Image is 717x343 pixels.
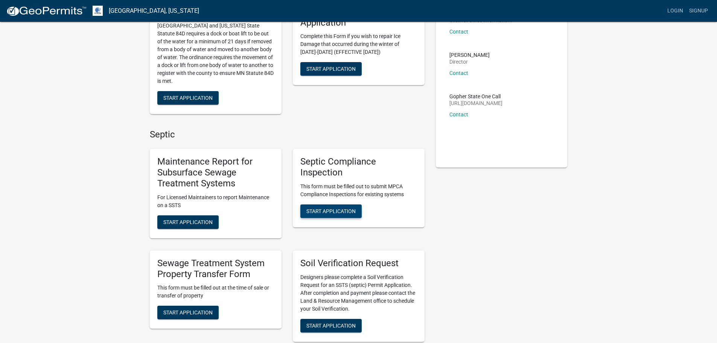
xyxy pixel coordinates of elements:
[300,204,362,218] button: Start Application
[157,22,274,85] p: [GEOGRAPHIC_DATA] and [US_STATE] State Statute 84D requires a dock or boat lift to be out of the ...
[163,309,213,316] span: Start Application
[449,111,468,117] a: Contact
[300,273,417,313] p: Designers please complete a Soil Verification Request for an SSTS (septic) Permit Application. Af...
[157,258,274,280] h5: Sewage Treatment System Property Transfer Form
[300,156,417,178] h5: Septic Compliance Inspection
[300,62,362,76] button: Start Application
[157,91,219,105] button: Start Application
[163,219,213,225] span: Start Application
[306,322,356,328] span: Start Application
[449,94,502,99] p: Gopher State One Call
[449,52,490,58] p: [PERSON_NAME]
[306,208,356,214] span: Start Application
[664,4,686,18] a: Login
[157,306,219,319] button: Start Application
[300,258,417,269] h5: Soil Verification Request
[449,70,468,76] a: Contact
[306,66,356,72] span: Start Application
[300,32,417,56] p: Complete this Form if you wish to repair Ice Damage that occurred during the winter of [DATE]-[DA...
[686,4,711,18] a: Signup
[449,101,502,106] p: [URL][DOMAIN_NAME]
[157,194,274,209] p: For Licensed Maintainers to report Maintenance on a SSTS
[449,59,490,64] p: Director
[300,183,417,198] p: This form must be filled out to submit MPCA Compliance Inspections for existing systems
[93,6,103,16] img: Otter Tail County, Minnesota
[157,156,274,189] h5: Maintenance Report for Subsurface Sewage Treatment Systems
[157,284,274,300] p: This form must be filled out at the time of sale or transfer of property
[109,5,199,17] a: [GEOGRAPHIC_DATA], [US_STATE]
[163,95,213,101] span: Start Application
[150,129,425,140] h4: Septic
[449,29,468,35] a: Contact
[300,319,362,332] button: Start Application
[157,215,219,229] button: Start Application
